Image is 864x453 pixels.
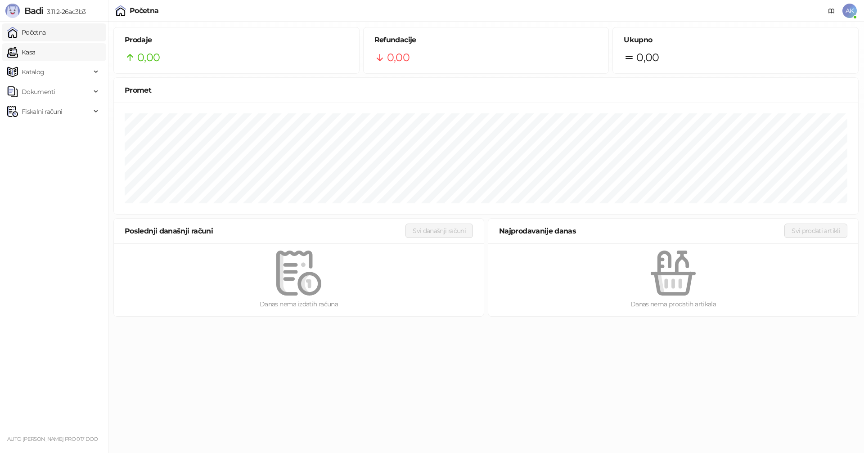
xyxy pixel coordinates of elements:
img: Logo [5,4,20,18]
div: Početna [130,7,159,14]
h5: Prodaje [125,35,348,45]
div: Poslednji današnji računi [125,225,405,237]
button: Svi prodati artikli [784,224,847,238]
a: Kasa [7,43,35,61]
div: Najprodavanije danas [499,225,784,237]
span: Fiskalni računi [22,103,62,121]
h5: Refundacije [374,35,598,45]
small: AUTO [PERSON_NAME] PRO 017 DOO [7,436,98,442]
a: Početna [7,23,46,41]
span: 3.11.2-26ac3b3 [43,8,85,16]
span: 0,00 [137,49,160,66]
a: Dokumentacija [824,4,839,18]
h5: Ukupno [624,35,847,45]
div: Danas nema prodatih artikala [503,299,844,309]
button: Svi današnji računi [405,224,473,238]
span: Dokumenti [22,83,55,101]
span: Badi [24,5,43,16]
span: AK [842,4,857,18]
span: 0,00 [387,49,409,66]
div: Danas nema izdatih računa [128,299,469,309]
span: Katalog [22,63,45,81]
div: Promet [125,85,847,96]
span: 0,00 [636,49,659,66]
